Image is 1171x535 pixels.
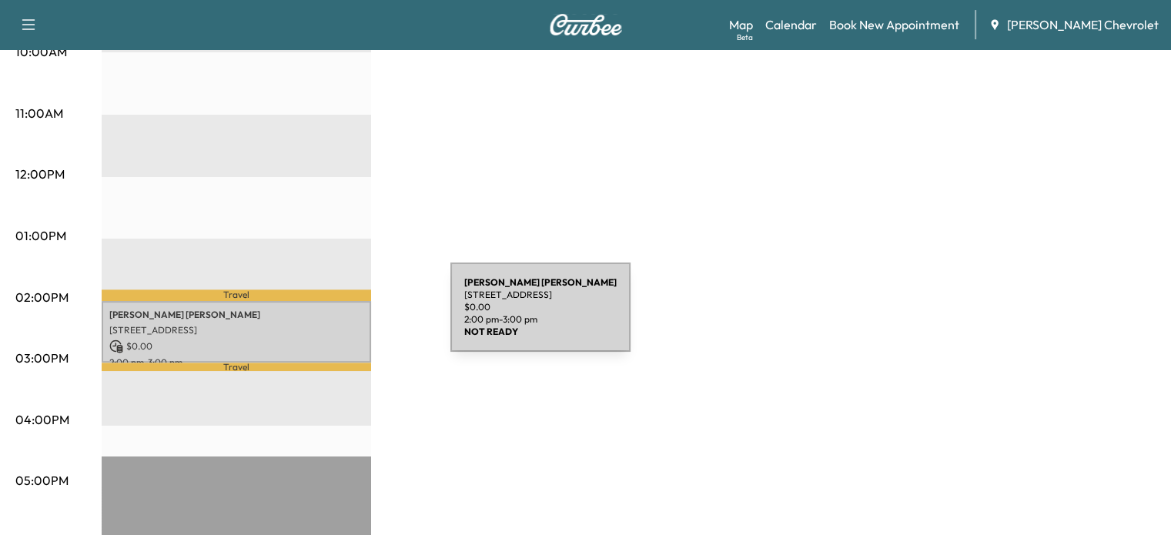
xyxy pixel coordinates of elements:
p: [PERSON_NAME] [PERSON_NAME] [109,309,363,321]
p: 10:00AM [15,42,67,61]
p: Travel [102,289,371,301]
p: 2:00 pm - 3:00 pm [109,356,363,369]
img: Curbee Logo [549,14,623,35]
p: 01:00PM [15,226,66,245]
p: [STREET_ADDRESS] [109,324,363,336]
p: 11:00AM [15,104,63,122]
div: Beta [737,32,753,43]
a: Calendar [765,15,817,34]
a: Book New Appointment [829,15,959,34]
p: Travel [102,363,371,371]
p: $ 0.00 [109,339,363,353]
p: 03:00PM [15,349,69,367]
p: 04:00PM [15,410,69,429]
p: 02:00PM [15,288,69,306]
p: 12:00PM [15,165,65,183]
span: [PERSON_NAME] Chevrolet [1007,15,1159,34]
p: 05:00PM [15,471,69,490]
a: MapBeta [729,15,753,34]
